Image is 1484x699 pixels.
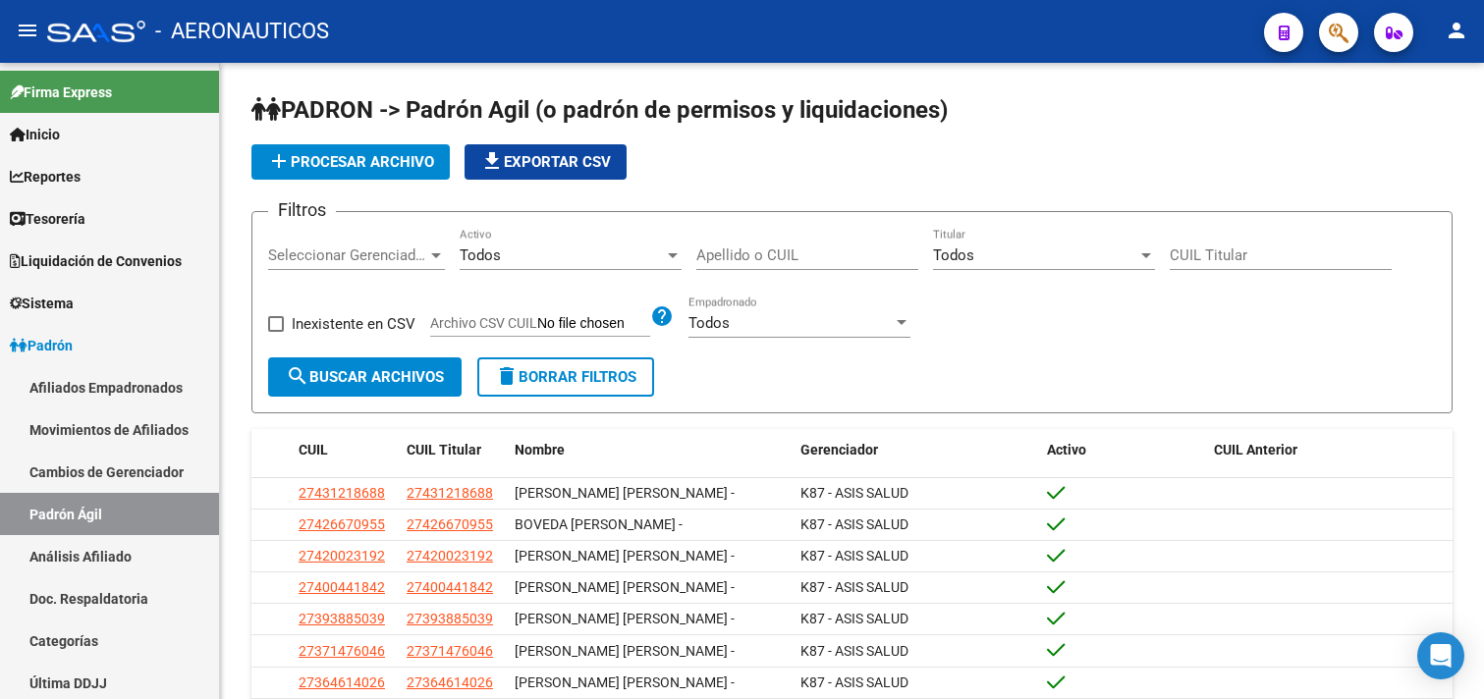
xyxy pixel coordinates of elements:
mat-icon: menu [16,19,39,42]
span: Todos [688,314,730,332]
span: - AERONAUTICOS [155,10,329,53]
span: 27371476046 [407,643,493,659]
datatable-header-cell: CUIL Anterior [1206,429,1453,471]
datatable-header-cell: Gerenciador [793,429,1039,471]
button: Borrar Filtros [477,357,654,397]
button: Procesar archivo [251,144,450,180]
span: [PERSON_NAME] [PERSON_NAME] - [515,643,735,659]
span: [PERSON_NAME] [PERSON_NAME] - [515,611,735,626]
span: Sistema [10,293,74,314]
datatable-header-cell: Activo [1039,429,1207,471]
span: K87 - ASIS SALUD [800,579,908,595]
span: 27420023192 [299,548,385,564]
span: Exportar CSV [480,153,611,171]
span: Nombre [515,442,565,457]
span: Todos [460,246,501,264]
span: K87 - ASIS SALUD [800,516,908,532]
span: Gerenciador [800,442,878,457]
mat-icon: file_download [480,149,504,173]
span: BOVEDA [PERSON_NAME] - [515,516,683,532]
span: Todos [933,246,974,264]
span: Buscar Archivos [286,368,444,386]
span: 27431218688 [407,485,493,501]
span: K87 - ASIS SALUD [800,611,908,626]
mat-icon: add [267,149,291,173]
span: Seleccionar Gerenciador [268,246,427,264]
span: [PERSON_NAME] [PERSON_NAME] - [515,548,735,564]
div: Open Intercom Messenger [1417,632,1464,679]
span: CUIL Titular [407,442,481,457]
button: Buscar Archivos [268,357,462,397]
span: [PERSON_NAME] [PERSON_NAME] - [515,579,735,595]
datatable-header-cell: Nombre [507,429,793,471]
span: Reportes [10,166,81,188]
span: Inexistente en CSV [292,312,415,336]
span: Padrón [10,335,73,356]
mat-icon: help [650,304,674,328]
span: 27393885039 [299,611,385,626]
span: CUIL [299,442,328,457]
span: K87 - ASIS SALUD [800,548,908,564]
mat-icon: search [286,364,309,388]
span: PADRON -> Padrón Agil (o padrón de permisos y liquidaciones) [251,96,948,124]
datatable-header-cell: CUIL Titular [399,429,507,471]
span: CUIL Anterior [1214,442,1297,457]
span: K87 - ASIS SALUD [800,643,908,659]
span: 27426670955 [407,516,493,532]
span: [PERSON_NAME] [PERSON_NAME] - [515,674,735,690]
h3: Filtros [268,196,336,224]
span: 27426670955 [299,516,385,532]
button: Exportar CSV [465,144,627,180]
span: [PERSON_NAME] [PERSON_NAME] - [515,485,735,501]
span: 27431218688 [299,485,385,501]
span: Liquidación de Convenios [10,250,182,272]
span: Inicio [10,124,60,145]
span: 27371476046 [299,643,385,659]
input: Archivo CSV CUIL [537,315,650,333]
mat-icon: delete [495,364,519,388]
span: 27400441842 [407,579,493,595]
span: Procesar archivo [267,153,434,171]
span: K87 - ASIS SALUD [800,674,908,690]
span: Firma Express [10,81,112,103]
span: K87 - ASIS SALUD [800,485,908,501]
span: Borrar Filtros [495,368,636,386]
mat-icon: person [1445,19,1468,42]
span: 27420023192 [407,548,493,564]
span: Archivo CSV CUIL [430,315,537,331]
span: 27364614026 [299,674,385,690]
span: 27393885039 [407,611,493,626]
span: Tesorería [10,208,85,230]
datatable-header-cell: CUIL [291,429,399,471]
span: Activo [1047,442,1086,457]
span: 27400441842 [299,579,385,595]
span: 27364614026 [407,674,493,690]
